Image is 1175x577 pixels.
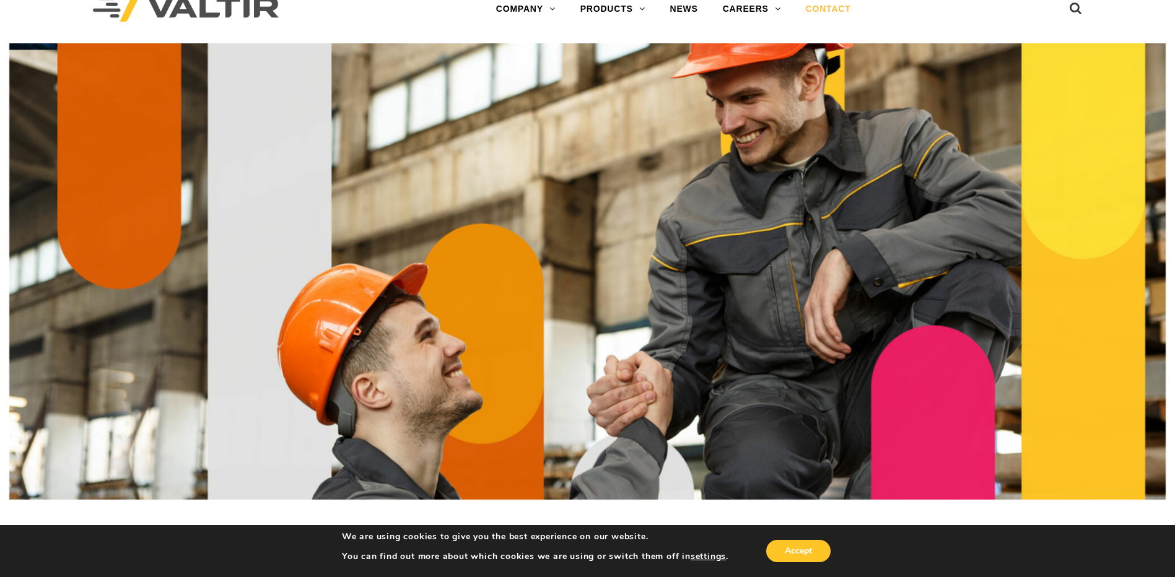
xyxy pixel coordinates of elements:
[342,531,728,542] p: We are using cookies to give you the best experience on our website.
[766,540,831,562] button: Accept
[9,43,1166,500] img: Contact_1
[691,551,726,562] button: settings
[342,551,728,562] p: You can find out more about which cookies we are using or switch them off in .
